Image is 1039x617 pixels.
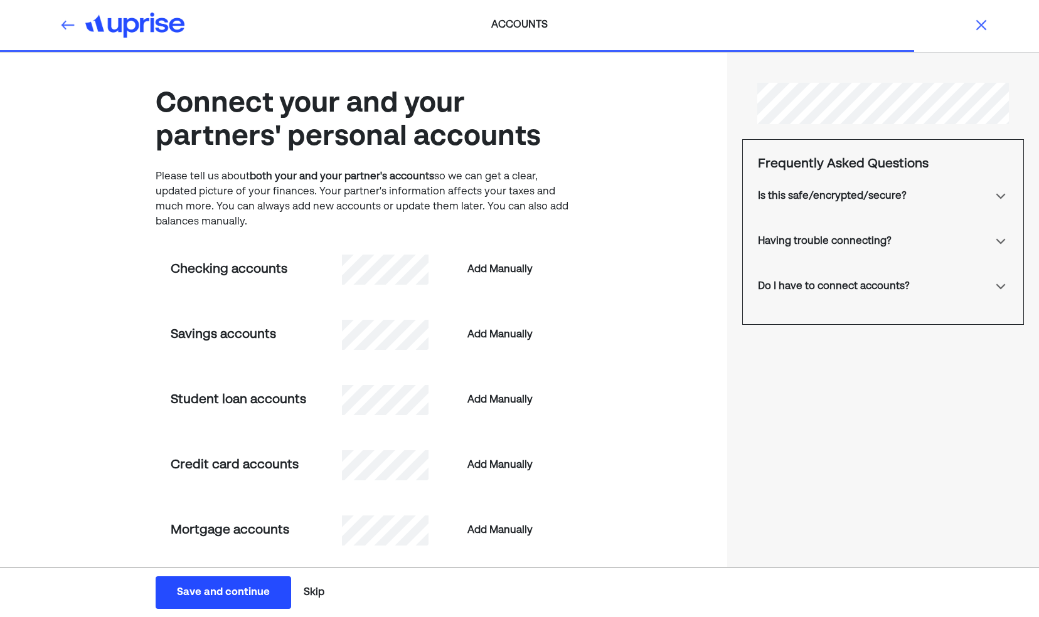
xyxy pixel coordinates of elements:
div: Checking accounts [171,260,341,279]
div: Having trouble connecting? [758,234,892,249]
div: Savings accounts [171,325,341,344]
div: Add Manually [467,262,533,277]
div: Save and continue [177,585,270,600]
div: Student loan accounts [171,391,341,409]
button: Skip [299,577,329,608]
div: Credit card accounts [171,456,341,475]
div: Add Manually [467,458,533,473]
div: Please tell us about so we can get a clear, updated picture of your finances. Your partner's info... [156,169,571,229]
div: ACCOUNTS [365,18,674,33]
div: Is this safe/encrypted/secure? [758,189,907,204]
b: both your and your partner's accounts [250,172,434,182]
div: Do I have to connect accounts? [758,279,910,294]
div: Frequently Asked Questions [758,155,1008,174]
div: Add Manually [467,523,533,538]
div: Add Manually [467,327,533,342]
button: Save and continue [156,576,291,609]
div: Connect your and your partners' personal accounts [156,88,571,154]
div: Mortgage accounts [171,521,341,540]
div: Add Manually [467,393,533,408]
